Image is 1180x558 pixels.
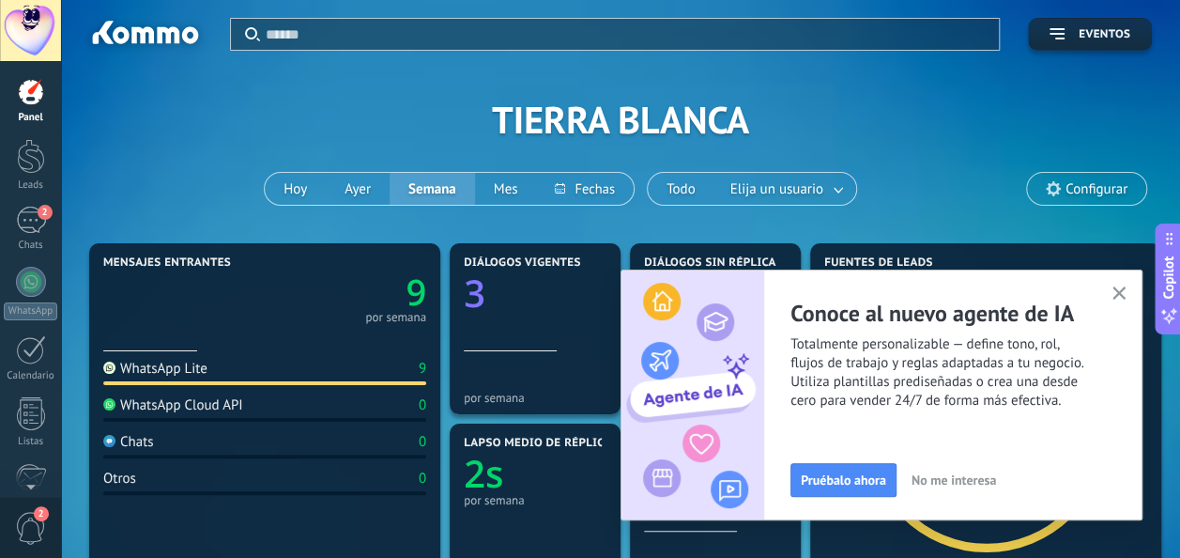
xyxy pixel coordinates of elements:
[419,360,426,378] div: 9
[790,299,1142,328] h2: Conoce al nuevo agente de IA
[103,256,231,270] span: Mensajes entrantes
[464,493,606,507] div: por semana
[390,173,475,205] button: Semana
[464,267,485,318] text: 3
[1079,28,1130,41] span: Eventos
[4,302,57,320] div: WhatsApp
[103,433,154,451] div: Chats
[4,370,58,382] div: Calendario
[103,470,136,488] div: Otros
[103,435,115,447] img: Chats
[464,437,612,450] span: Lapso medio de réplica
[648,173,714,205] button: Todo
[265,268,426,317] a: 9
[801,473,886,487] span: Pruébalo ahora
[419,396,426,414] div: 0
[103,360,207,378] div: WhatsApp Lite
[536,173,633,205] button: Fechas
[4,240,58,252] div: Chats
[4,436,58,448] div: Listas
[1159,256,1178,300] span: Copilot
[103,396,243,414] div: WhatsApp Cloud API
[103,362,115,374] img: WhatsApp Lite
[406,268,426,317] text: 9
[912,473,996,487] span: No me interesa
[464,256,581,270] span: Diálogos vigentes
[790,335,1142,411] span: Totalmente personalizable — define tono, rol, flujos de trabajo y reglas adaptadas a tu negocio. ...
[419,470,426,488] div: 0
[419,433,426,451] div: 0
[464,447,503,499] text: 2s
[621,271,764,519] img: ai_agent_activation_popup_ES.png
[4,112,58,124] div: Panel
[1028,18,1152,51] button: Eventos
[103,398,115,411] img: WhatsApp Cloud API
[365,313,426,322] div: por semana
[4,179,58,192] div: Leads
[1065,181,1127,197] span: Configurar
[714,173,856,205] button: Elija un usuario
[644,256,776,270] span: Diálogos sin réplica
[34,506,49,521] span: 2
[326,173,390,205] button: Ayer
[903,466,1004,494] button: No me interesa
[727,177,827,202] span: Elija un usuario
[824,256,933,270] span: Fuentes de leads
[38,205,53,220] span: 2
[464,391,606,405] div: por semana
[790,463,896,497] button: Pruébalo ahora
[475,173,537,205] button: Mes
[265,173,326,205] button: Hoy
